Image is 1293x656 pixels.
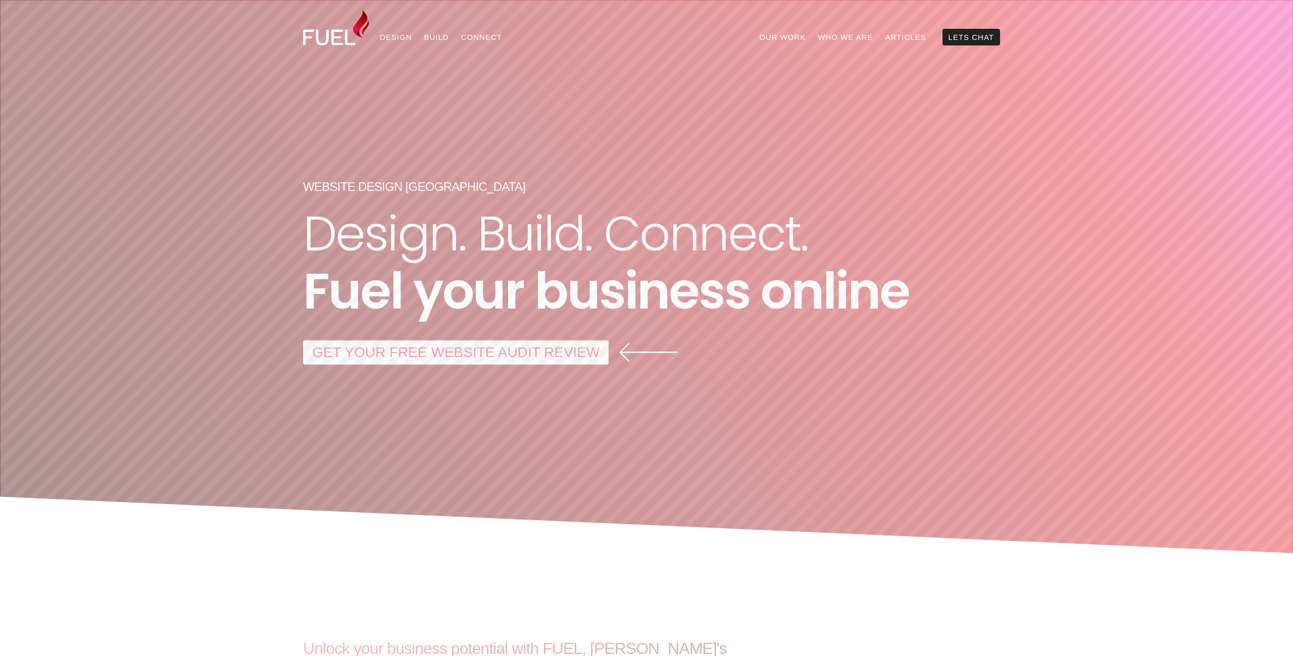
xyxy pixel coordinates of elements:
img: Fuel Design Ltd - Website design and development company in North Shore, Auckland [303,10,369,45]
a: Connect [455,29,508,45]
a: Our Work [753,29,812,45]
a: Lets Chat [942,29,1000,45]
a: Articles [879,29,932,45]
a: Build [418,29,455,45]
a: Design [374,29,418,45]
a: Who We Are [812,29,879,45]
